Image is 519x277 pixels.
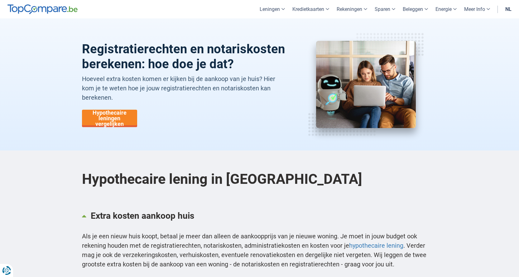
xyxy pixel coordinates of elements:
[82,110,137,127] a: Hypothecaire leningen vergelijken
[82,157,437,201] h2: Hypothecaire lening in [GEOGRAPHIC_DATA]
[82,232,437,269] p: Als je een nieuw huis koopt, betaal je meer dan alleen de aankoopprijs van je nieuwe woning. Je m...
[82,204,437,227] a: Extra kosten aankoop huis
[82,42,286,72] h1: Registratierechten en notariskosten berekenen: hoe doe je dat?
[349,242,403,249] a: hypothecaire lening
[7,4,78,14] img: TopCompare
[316,41,416,128] img: notariskosten
[82,74,286,102] p: Hoeveel extra kosten komen er kijken bij de aankoop van je huis? Hier kom je te weten hoe je jouw...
